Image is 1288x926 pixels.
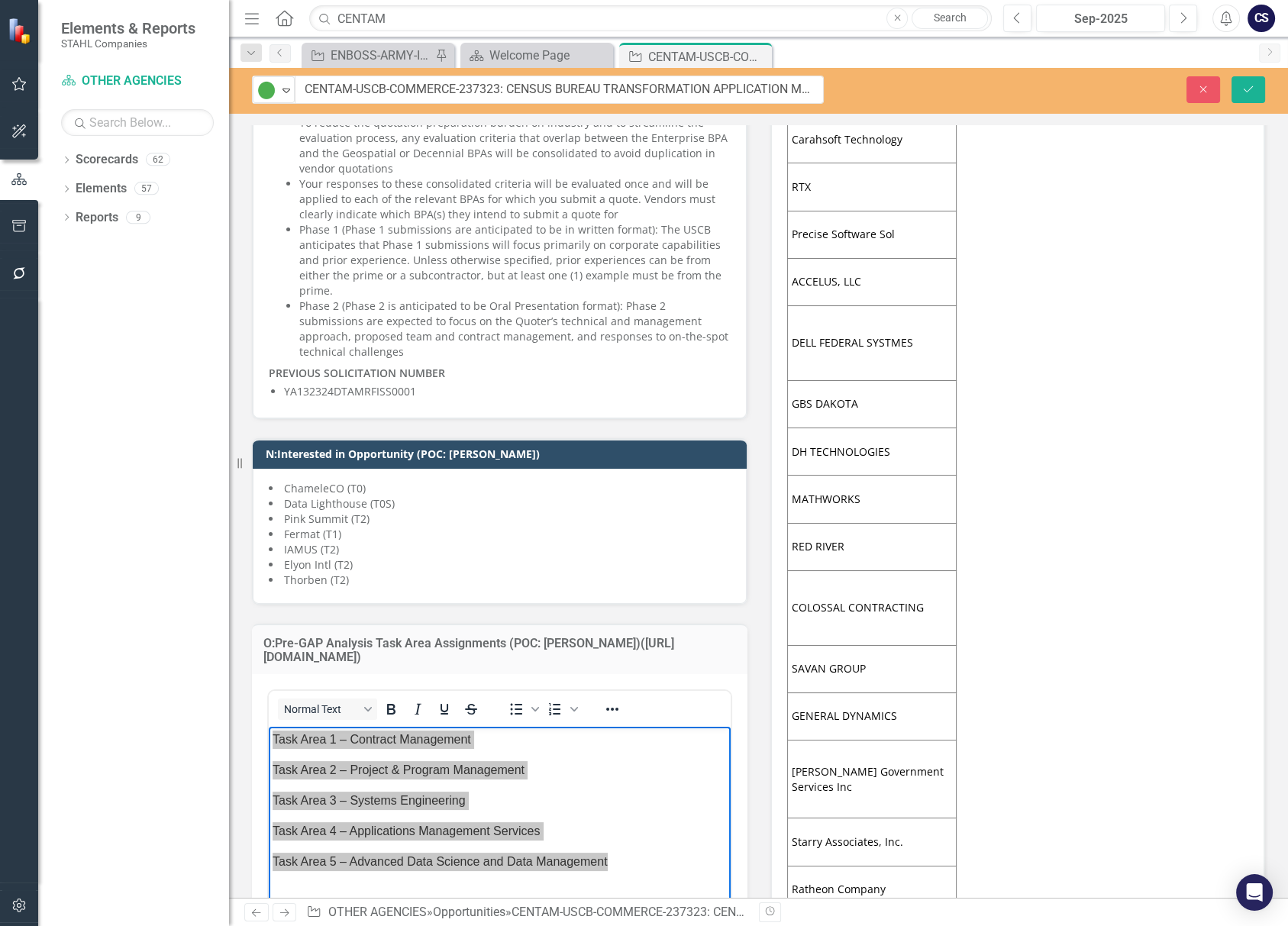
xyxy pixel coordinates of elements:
small: STAHL Companies [61,37,195,50]
td: [PERSON_NAME] Government Services Inc [787,740,957,818]
div: 57 [134,182,159,195]
span: Pink Summit (T2) [284,511,370,526]
button: Strikethrough [458,699,484,720]
input: Search Below... [61,109,214,136]
button: Sep-2025 [1036,5,1165,32]
div: Welcome Page [489,46,609,65]
img: Active [257,81,276,99]
div: Open Intercom Messenger [1236,874,1273,911]
td: GENERAL DYNAMICS [787,692,957,740]
div: 9 [126,211,150,224]
span: Data Lighthouse (T0S) [284,496,395,511]
strong: PREVIOUS SOLICITATION NUMBER [269,366,445,380]
button: Italic [405,699,431,720]
p: YA132324DTAMRFISS0001 [284,384,731,399]
a: Opportunities [433,905,505,919]
input: Search ClearPoint... [309,5,992,32]
span: Normal Text [284,703,359,715]
a: Search [912,8,988,29]
a: Reports [76,209,118,227]
a: OTHER AGENCIES [328,905,427,919]
td: RED RIVER [787,523,957,570]
span: Elyon Intl (T2) [284,557,353,572]
h3: N:Interested in Opportunity (POC: [PERSON_NAME]) [266,448,739,460]
td: ACCELUS, LLC [787,258,957,305]
div: ENBOSS-ARMY-ITES3 SB-221122 (Army National Guard ENBOSS Support Service Sustainment, Enhancement,... [331,46,431,65]
td: Carahsoft Technology [787,116,957,163]
td: Starry Associates, Inc. [787,818,957,866]
span: Elements & Reports [61,19,195,37]
td: GBS DAKOTA [787,380,957,428]
td: DELL FEDERAL SYSTMES [787,305,957,380]
td: DH TECHNOLOGIES [787,428,957,476]
span: Fermat (T1) [284,527,341,541]
span: Thorben (T2) [284,573,349,587]
td: COLOSSAL CONTRACTING [787,570,957,645]
a: Elements [76,180,127,198]
div: Sep-2025 [1041,10,1160,28]
div: Numbered list [542,699,580,720]
p: Phase 2 (Phase 2 is anticipated to be Oral Presentation format): Phase 2 submissions are expected... [299,298,731,360]
input: This field is required [295,76,824,104]
td: SAVAN GROUP [787,645,957,692]
h3: O:Pre-GAP Analysis Task Area Assignments (POC: [PERSON_NAME])([URL][DOMAIN_NAME]) [263,637,736,663]
div: Bullet list [503,699,541,720]
div: » » [306,904,747,921]
button: Reveal or hide additional toolbar items [599,699,625,720]
button: Block Normal Text [278,699,377,720]
a: OTHER AGENCIES [61,73,214,90]
td: Precise Software Sol [787,211,957,258]
span: IAMUS (T2) [284,542,339,557]
button: Bold [378,699,404,720]
a: ENBOSS-ARMY-ITES3 SB-221122 (Army National Guard ENBOSS Support Service Sustainment, Enhancement,... [305,46,431,65]
p: Your responses to these consolidated criteria will be evaluated once and will be applied to each ... [299,176,731,222]
td: MATHWORKS [787,476,957,523]
td: Ratheon Company [787,866,957,913]
p: Phase 1 (Phase 1 submissions are anticipated to be in written format): The USCB anticipates that ... [299,222,731,298]
a: Welcome Page [464,46,609,65]
img: ClearPoint Strategy [8,17,34,44]
span: ChameleCO (T0) [284,481,366,495]
div: CENTAM-USCB-COMMERCE-237323: CENSUS BUREAU TRANSFORMATION APPLICATION MODERNIZATION (CENTAM) SEPT... [648,47,768,66]
button: CS [1248,5,1275,32]
div: 62 [146,153,170,166]
a: Scorecards [76,151,138,169]
button: Underline [431,699,457,720]
td: RTX [787,163,957,211]
div: CENTAM-USCB-COMMERCE-237323: CENSUS BUREAU TRANSFORMATION APPLICATION MODERNIZATION (CENTAM) SEPT... [512,905,1225,919]
p: To reduce the quotation preparation burden on industry and to streamline the evaluation process, ... [299,115,731,176]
